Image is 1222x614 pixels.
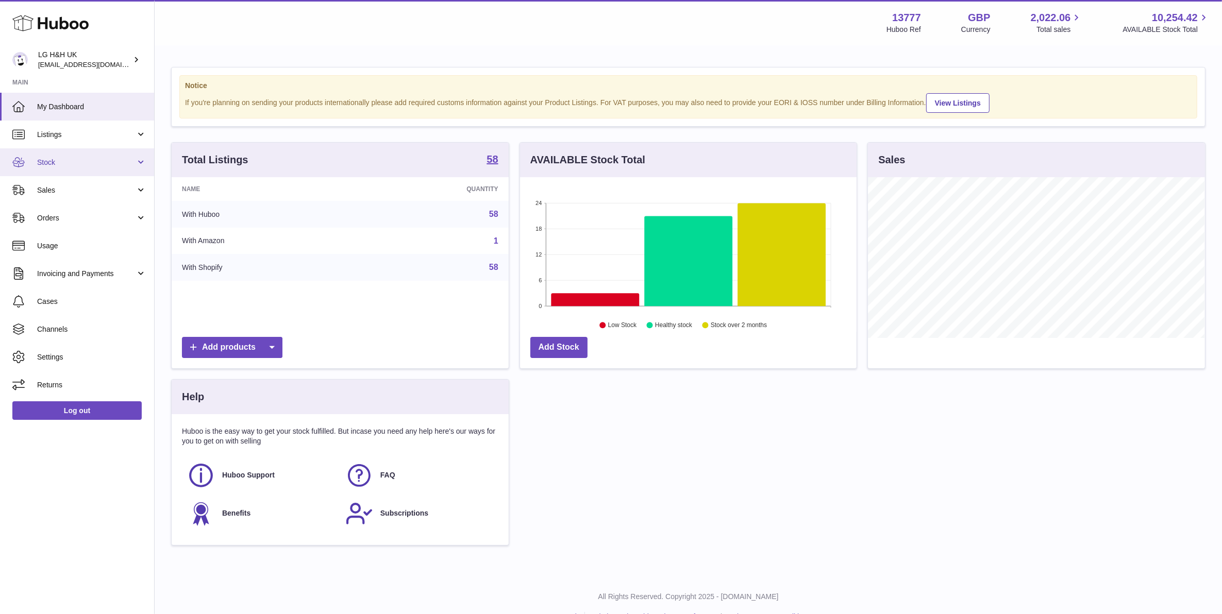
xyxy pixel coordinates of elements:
span: Usage [37,241,146,251]
a: Log out [12,401,142,420]
a: 2,022.06 Total sales [1031,11,1083,35]
text: 12 [535,251,542,258]
span: [EMAIL_ADDRESS][DOMAIN_NAME] [38,60,152,69]
a: Subscriptions [345,500,493,527]
strong: Notice [185,81,1192,91]
span: Sales [37,185,136,195]
a: 1 [494,236,498,245]
span: 2,022.06 [1031,11,1071,25]
span: Subscriptions [380,508,428,518]
text: 24 [535,200,542,206]
span: AVAILABLE Stock Total [1123,25,1210,35]
text: 0 [539,303,542,309]
span: Orders [37,213,136,223]
div: Huboo Ref [886,25,921,35]
span: Invoicing and Payments [37,269,136,279]
h3: Help [182,390,204,404]
div: If you're planning on sending your products internationally please add required customs informati... [185,92,1192,113]
a: 10,254.42 AVAILABLE Stock Total [1123,11,1210,35]
a: 58 [487,154,498,166]
p: Huboo is the easy way to get your stock fulfilled. But incase you need any help here's our ways f... [182,427,498,446]
span: Returns [37,380,146,390]
a: 58 [489,263,498,271]
div: Currency [961,25,991,35]
text: 18 [535,226,542,232]
th: Quantity [356,177,509,201]
h3: AVAILABLE Stock Total [530,153,645,167]
p: All Rights Reserved. Copyright 2025 - [DOMAIN_NAME] [163,592,1214,602]
span: Stock [37,158,136,167]
span: Listings [37,130,136,140]
a: FAQ [345,462,493,489]
text: Stock over 2 months [711,322,767,329]
span: Huboo Support [222,470,275,480]
a: View Listings [926,93,990,113]
a: Huboo Support [187,462,335,489]
text: Low Stock [608,322,637,329]
strong: 13777 [892,11,921,25]
h3: Sales [878,153,905,167]
strong: GBP [968,11,990,25]
span: Cases [37,297,146,306]
td: With Shopify [172,254,356,281]
strong: 58 [487,154,498,164]
text: 6 [539,277,542,283]
a: 58 [489,210,498,218]
a: Add products [182,337,282,358]
a: Benefits [187,500,335,527]
div: LG H&H UK [38,50,131,70]
span: Total sales [1036,25,1082,35]
text: Healthy stock [655,322,693,329]
span: Settings [37,352,146,362]
span: 10,254.42 [1152,11,1198,25]
span: Benefits [222,508,250,518]
span: FAQ [380,470,395,480]
td: With Huboo [172,201,356,228]
span: Channels [37,325,146,334]
a: Add Stock [530,337,588,358]
img: veechen@lghnh.co.uk [12,52,28,67]
td: With Amazon [172,228,356,254]
span: My Dashboard [37,102,146,112]
th: Name [172,177,356,201]
h3: Total Listings [182,153,248,167]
